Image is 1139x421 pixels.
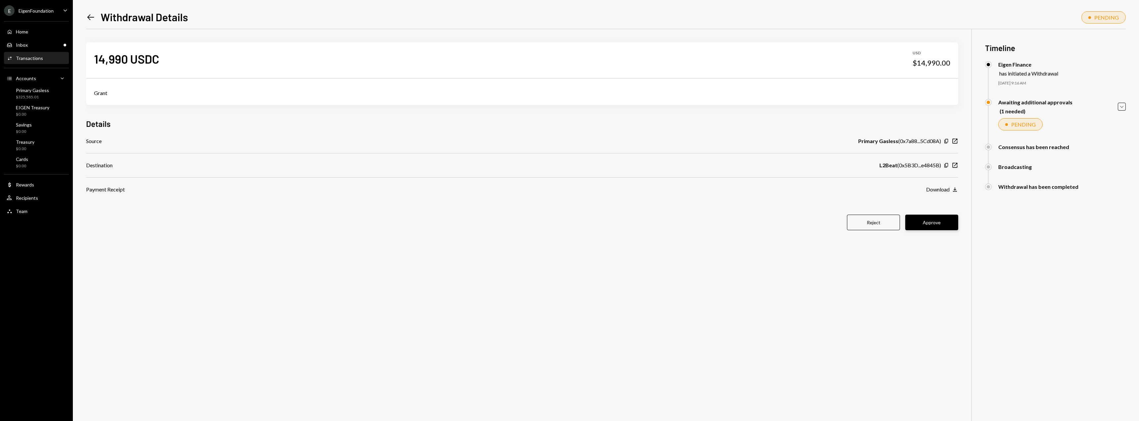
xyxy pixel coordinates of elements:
div: Accounts [16,76,36,81]
div: Eigen Finance [998,61,1058,68]
div: PENDING [1011,121,1036,128]
div: Treasury [16,139,34,145]
a: Team [4,205,69,217]
div: Transactions [16,55,43,61]
button: Reject [847,215,900,230]
div: PENDING [1094,14,1119,21]
div: [DATE] 9:16 AM [998,80,1126,86]
div: $0.00 [16,129,32,134]
h3: Details [86,118,111,129]
a: Cards$0.00 [4,154,69,170]
a: Primary Gasless$325,585.01 [4,85,69,101]
a: Savings$0.00 [4,120,69,136]
div: E [4,5,15,16]
div: EIGEN Treasury [16,105,49,110]
div: Inbox [16,42,28,48]
h1: Withdrawal Details [101,10,188,24]
div: EigenFoundation [19,8,54,14]
a: Home [4,26,69,37]
a: Recipients [4,192,69,204]
a: Treasury$0.00 [4,137,69,153]
div: Rewards [16,182,34,187]
div: Withdrawal has been completed [998,184,1078,190]
div: $14,990.00 [913,58,950,68]
div: $325,585.01 [16,94,49,100]
div: Broadcasting [998,164,1032,170]
div: (1 needed) [1000,108,1072,114]
div: 14,990 USDC [94,51,159,66]
div: Grant [94,89,950,97]
div: ( 0x7a88...5Cd08A ) [858,137,941,145]
b: Primary Gasless [858,137,898,145]
div: Awaiting additional approvals [998,99,1072,105]
div: ( 0x5B3D...e4845B ) [879,161,941,169]
div: Cards [16,156,28,162]
div: Download [926,186,950,192]
a: Accounts [4,72,69,84]
b: L2Beat [879,161,897,169]
button: Download [926,186,958,193]
div: Team [16,208,27,214]
div: Recipients [16,195,38,201]
div: Consensus has been reached [998,144,1069,150]
div: $0.00 [16,112,49,117]
div: $0.00 [16,146,34,152]
div: USD [913,50,950,56]
div: Primary Gasless [16,87,49,93]
a: Inbox [4,39,69,51]
div: has initiated a Withdrawal [999,70,1058,77]
div: Home [16,29,28,34]
a: Transactions [4,52,69,64]
a: EIGEN Treasury$0.00 [4,103,69,119]
h3: Timeline [985,42,1126,53]
div: Savings [16,122,32,128]
a: Rewards [4,179,69,190]
div: $0.00 [16,163,28,169]
div: Destination [86,161,113,169]
div: Source [86,137,102,145]
button: Approve [905,215,958,230]
div: Payment Receipt [86,185,125,193]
